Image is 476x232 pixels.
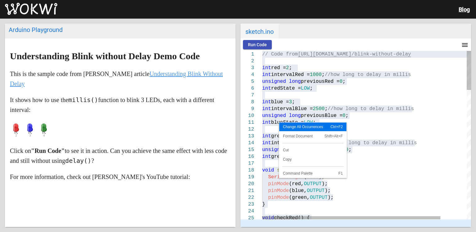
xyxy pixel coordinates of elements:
div: 1 [240,51,254,58]
span: long [289,79,301,84]
div: 22 [240,194,254,201]
div: 3 [240,65,254,71]
img: Wokwi [5,3,57,15]
span: intervalRed = [271,72,310,78]
span: ); [325,188,331,194]
div: 16 [240,153,254,160]
div: 7 [240,92,254,99]
span: Serial [268,174,286,180]
span: previousRed = [301,79,340,84]
p: This is the sample code from [PERSON_NAME] article [10,69,231,89]
span: unsigned [262,113,286,118]
div: 8 [240,99,254,105]
span: int [262,154,271,159]
span: //how long to delay in millis [331,140,417,146]
a: Blog [459,6,470,13]
code: millis() [68,96,98,104]
span: int [262,106,271,112]
p: For more information, check out [PERSON_NAME]'s YouTube tutorial: [10,172,231,182]
span: (green, [289,195,310,200]
span: pinMode [268,181,289,187]
span: ; [346,113,349,118]
div: 6 [240,85,254,92]
span: OUTPUT [307,188,325,194]
span: ; [342,79,346,84]
span: int [262,133,271,139]
span: checkRed() { [274,215,310,221]
span: (red, [289,181,304,187]
span: intervalGreen = [271,140,316,146]
p: Click on to see it in action. Can you achieve the same effect with less code and still without us... [10,146,231,166]
div: 19 [240,174,254,181]
div: 17 [240,160,254,167]
div: 21 [240,187,254,194]
span: sketch.ino [240,24,279,38]
span: int [262,120,271,125]
span: 0 [346,147,349,153]
span: void [262,167,274,173]
span: 3 [289,99,292,105]
span: (blue, [289,188,307,194]
code: delay() [65,157,91,164]
h1: Understanding Blink without Delay Demo Code [10,51,231,61]
span: [URL][DOMAIN_NAME] [298,51,351,57]
span: LOW [304,120,313,125]
span: pinMode [268,188,289,194]
div: 12 [240,126,254,133]
span: OUTPUT [304,181,322,187]
span: redState = [271,86,301,91]
span: blue = [271,99,289,105]
div: 11 [240,119,254,126]
span: 2500 [313,106,324,112]
div: 13 [240,133,254,140]
div: 18 [240,167,254,174]
span: Run Code [248,42,267,47]
span: 0 [340,79,343,84]
span: ; [348,147,351,153]
span: blueState = [271,120,304,125]
span: int [262,140,271,146]
span: greenState = [271,154,307,159]
span: setup [277,167,292,173]
span: ; [310,86,313,91]
div: 2 [240,58,254,65]
span: pinMode [268,195,289,200]
div: 5 [240,78,254,85]
span: int [262,65,271,71]
span: ; [289,65,292,71]
span: green = [271,133,292,139]
strong: "Run Code" [31,147,64,154]
span: } [262,202,265,207]
span: OUTPUT [310,195,328,200]
span: //how long to delay in millis [325,72,411,78]
span: ; [325,106,328,112]
span: ; [322,72,325,78]
span: unsigned [262,79,286,84]
span: 1000 [310,72,322,78]
mat-icon: menu [461,41,469,49]
p: It shows how to use the function to blink 3 LEDs, each with a different interval: [10,95,231,115]
div: 15 [240,146,254,153]
span: int [262,86,271,91]
div: 9 [240,105,254,112]
span: previousBlue = [301,113,342,118]
span: int [262,99,271,105]
span: ; [313,120,316,125]
span: intervalBlue = [271,106,313,112]
span: /blink-without-delay [351,51,411,57]
span: Copy [279,158,346,161]
div: 10 [240,112,254,119]
span: 2 [286,65,289,71]
span: void [262,215,274,221]
div: 20 [240,181,254,187]
button: Run Code [243,40,272,49]
span: ); [328,195,333,200]
div: 24 [240,208,254,215]
span: Change All Occurrences [279,125,327,129]
span: Ctrl+F2 [327,125,346,129]
span: F1 [323,172,346,175]
span: Cut [279,148,346,152]
span: int [262,72,271,78]
span: // Code from [262,51,298,57]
